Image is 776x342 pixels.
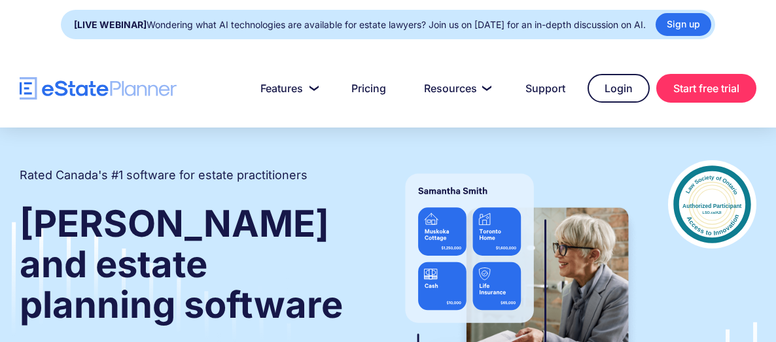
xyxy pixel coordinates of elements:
a: Sign up [656,13,711,36]
div: Wondering what AI technologies are available for estate lawyers? Join us on [DATE] for an in-dept... [74,16,646,34]
strong: [LIVE WEBINAR] [74,19,147,30]
a: Features [245,75,329,101]
a: Start free trial [656,74,756,103]
a: Resources [408,75,503,101]
strong: [PERSON_NAME] and estate planning software [20,201,343,327]
a: Login [588,74,650,103]
a: Pricing [336,75,402,101]
a: home [20,77,177,100]
h2: Rated Canada's #1 software for estate practitioners [20,167,308,184]
a: Support [510,75,581,101]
